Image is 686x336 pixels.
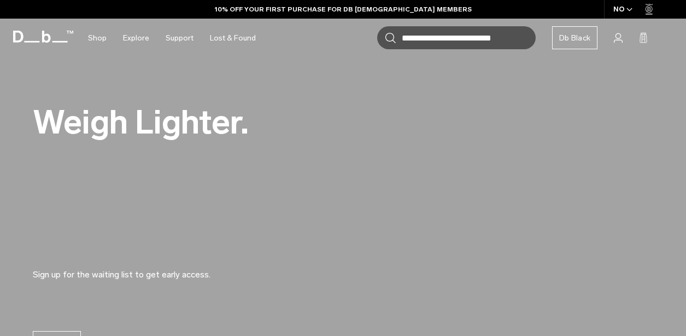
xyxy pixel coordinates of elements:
h2: Weigh Lighter. [33,106,388,139]
a: Lost & Found [210,19,256,57]
a: Db Black [552,26,597,49]
a: Shop [88,19,107,57]
nav: Main Navigation [80,19,264,57]
a: Explore [123,19,149,57]
p: Sign up for the waiting list to get early access. [33,255,295,281]
a: Support [166,19,194,57]
a: 10% OFF YOUR FIRST PURCHASE FOR DB [DEMOGRAPHIC_DATA] MEMBERS [215,4,472,14]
